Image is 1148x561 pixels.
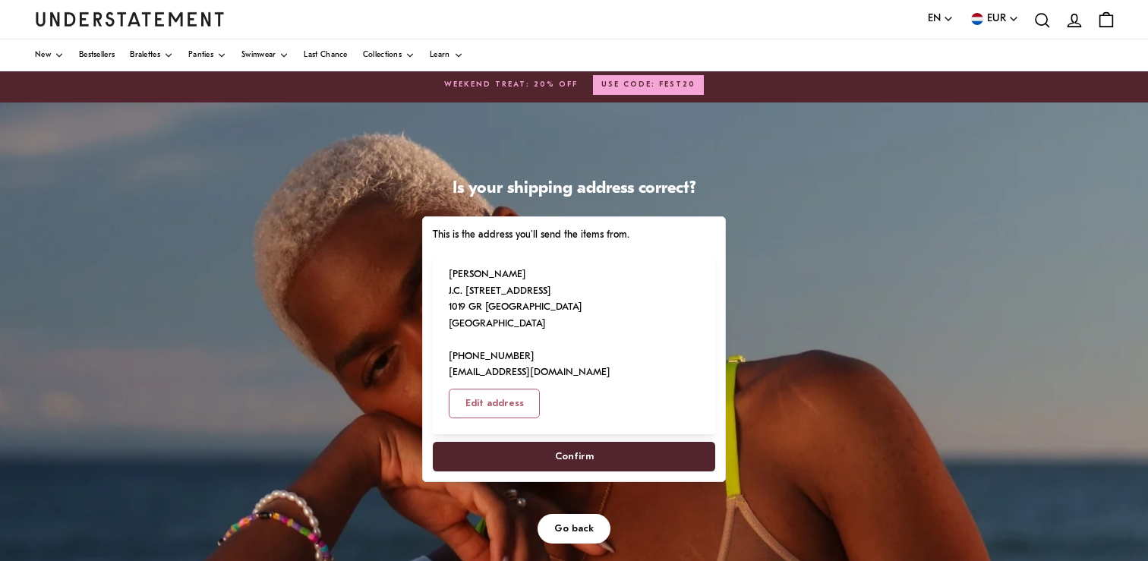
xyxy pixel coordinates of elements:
[554,515,594,543] span: Go back
[35,75,1113,95] a: WEEKEND TREAT: 20% OFFUSE CODE: FEST20
[304,39,347,71] a: Last Chance
[35,52,51,59] span: New
[79,39,115,71] a: Bestsellers
[241,52,276,59] span: Swimwear
[433,442,715,471] button: Confirm
[35,12,225,26] a: Understatement Homepage
[969,11,1019,27] button: EUR
[422,178,726,200] h1: Is your shipping address correct?
[465,389,524,418] span: Edit address
[188,52,213,59] span: Panties
[538,514,610,544] button: Go back
[928,11,941,27] span: EN
[430,52,450,59] span: Learn
[363,52,402,59] span: Collections
[449,389,541,418] button: Edit address
[430,39,463,71] a: Learn
[987,11,1006,27] span: EUR
[433,227,715,243] p: This is the address you'll send the items from.
[593,75,704,95] button: USE CODE: FEST20
[444,79,578,91] span: WEEKEND TREAT: 20% OFF
[79,52,115,59] span: Bestsellers
[928,11,954,27] button: EN
[241,39,289,71] a: Swimwear
[35,39,64,71] a: New
[363,39,415,71] a: Collections
[130,52,160,59] span: Bralettes
[449,266,610,380] p: [PERSON_NAME] J.C. [STREET_ADDRESS] 1019 GR [GEOGRAPHIC_DATA] [GEOGRAPHIC_DATA] [PHONE_NUMBER] [E...
[555,443,594,471] span: Confirm
[188,39,226,71] a: Panties
[130,39,173,71] a: Bralettes
[304,52,347,59] span: Last Chance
